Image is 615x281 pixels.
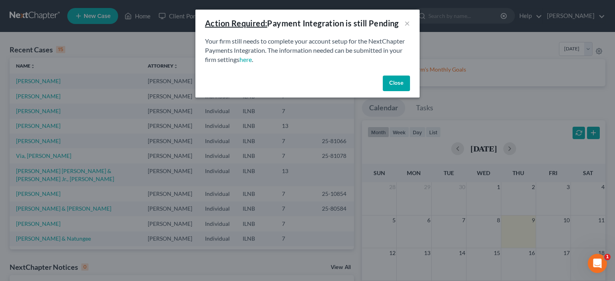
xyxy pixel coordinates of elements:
[404,18,410,28] button: ×
[205,18,267,28] u: Action Required:
[383,76,410,92] button: Close
[604,254,611,260] span: 1
[588,254,607,273] iframe: Intercom live chat
[205,37,410,64] p: Your firm still needs to complete your account setup for the NextChapter Payments Integration. Th...
[205,18,399,29] div: Payment Integration is still Pending
[239,56,252,63] a: here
